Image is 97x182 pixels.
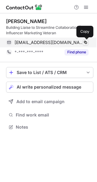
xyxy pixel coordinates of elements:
[15,40,84,45] span: [EMAIL_ADDRESS][DOMAIN_NAME]
[16,112,91,118] span: Find work email
[6,25,93,36] div: Building Liaise to Streamline Collaboration | 11 Year Influencer Marketing Veteran
[65,49,89,55] button: Reveal Button
[6,4,42,11] img: ContactOut v5.3.10
[6,18,47,24] div: [PERSON_NAME]
[6,111,93,119] button: Find work email
[16,99,65,104] span: Add to email campaign
[6,123,93,131] button: Notes
[6,82,93,93] button: AI write personalized message
[6,96,93,107] button: Add to email campaign
[17,70,83,75] div: Save to List / ATS / CRM
[17,85,81,89] span: AI write personalized message
[16,124,91,130] span: Notes
[6,67,93,78] button: save-profile-one-click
